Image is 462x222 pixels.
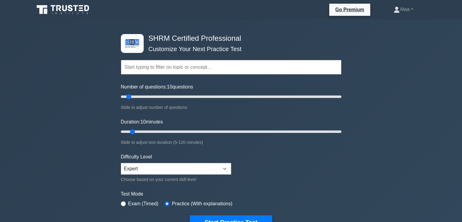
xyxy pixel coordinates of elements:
span: 10 [167,84,173,89]
label: Difficulty Level [121,153,152,161]
input: Start typing to filter on topic or concept... [121,60,341,75]
label: Practice (With explanations) [172,200,232,207]
label: Test Mode [121,190,341,198]
span: 10 [140,119,146,124]
h4: SHRM Certified Professional [146,34,312,43]
label: Duration: minutes [121,118,163,126]
a: Alaa [379,3,428,16]
div: Choose based on your current skill level [121,176,231,183]
a: Go Premium [332,6,368,13]
div: Slide to adjust test duration (5-120 minutes) [121,139,341,146]
label: Exam (Timed) [128,200,159,207]
div: Slide to adjust number of questions [121,104,341,111]
label: Number of questions: questions [121,83,193,91]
